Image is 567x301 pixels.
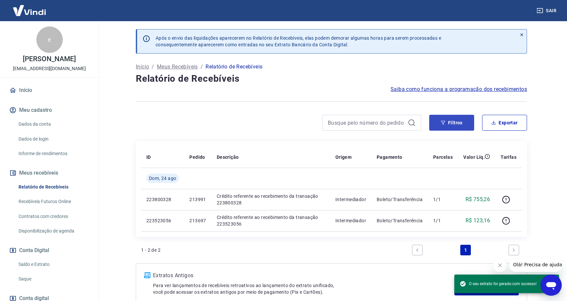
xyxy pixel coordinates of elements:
p: Origem [335,154,352,160]
button: Meu cadastro [8,103,91,117]
iframe: Mensagem da empresa [509,257,562,272]
a: Previous page [412,245,423,255]
p: Após o envio das liquidações aparecerem no Relatório de Recebíveis, elas podem demorar algumas ho... [156,35,441,48]
p: 1/1 [433,196,453,203]
a: Saldo e Extrato [16,258,91,271]
a: Recebíveis Futuros Online [16,195,91,208]
button: Sair [535,5,559,17]
a: Contratos com credores [16,210,91,223]
a: Disponibilização de agenda [16,224,91,238]
a: Page 1 is your current page [460,245,471,255]
p: Extratos Antigos [153,272,454,279]
iframe: Botão para abrir a janela de mensagens [541,275,562,296]
p: 1 - 2 de 2 [141,247,161,253]
h4: Relatório de Recebíveis [136,72,527,85]
a: Dados de login [16,132,91,146]
a: Início [136,63,149,71]
button: Conta Digital [8,243,91,258]
a: Saque [16,272,91,286]
a: Relatório de Recebíveis [16,180,91,194]
p: Boleto/Transferência [377,196,423,203]
p: Crédito referente ao recebimento da transação 223523056 [217,214,325,227]
a: Meus Recebíveis [157,63,198,71]
p: [EMAIL_ADDRESS][DOMAIN_NAME] [13,65,86,72]
p: Intermediador [335,217,366,224]
p: Pedido [189,154,205,160]
p: / [201,63,203,71]
p: / [152,63,154,71]
span: Olá! Precisa de ajuda? [4,5,56,10]
a: Início [8,83,91,98]
p: 213991 [189,196,206,203]
a: Next page [509,245,519,255]
input: Busque pelo número do pedido [328,118,405,128]
span: O seu extrato foi gerado com sucesso! [460,280,537,287]
p: Para ver lançamentos de recebíveis retroativos ao lançamento do extrato unificado, você pode aces... [153,282,454,295]
p: 223800328 [146,196,179,203]
p: Valor Líq. [463,154,485,160]
iframe: Fechar mensagem [493,259,507,272]
p: 1/1 [433,217,453,224]
img: ícone [144,272,150,278]
button: Exportar [482,115,527,131]
p: Parcelas [433,154,453,160]
p: ID [146,154,151,160]
p: Descrição [217,154,239,160]
ul: Pagination [409,242,522,258]
p: [PERSON_NAME] [23,56,76,63]
button: Filtros [429,115,474,131]
p: Tarifas [501,154,516,160]
p: 223523056 [146,217,179,224]
p: Relatório de Recebíveis [206,63,262,71]
span: Dom, 24 ago [149,175,176,182]
p: Intermediador [335,196,366,203]
img: Vindi [8,0,51,21]
p: 213697 [189,217,206,224]
p: Boleto/Transferência [377,217,423,224]
p: R$ 123,16 [466,217,490,225]
div: e [36,26,63,53]
p: R$ 755,26 [466,195,490,203]
a: Informe de rendimentos [16,147,91,160]
button: Meus recebíveis [8,166,91,180]
a: Saiba como funciona a programação dos recebimentos [391,85,527,93]
a: Dados da conta [16,117,91,131]
p: Crédito referente ao recebimento da transação 223800328 [217,193,325,206]
p: Pagamento [377,154,402,160]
